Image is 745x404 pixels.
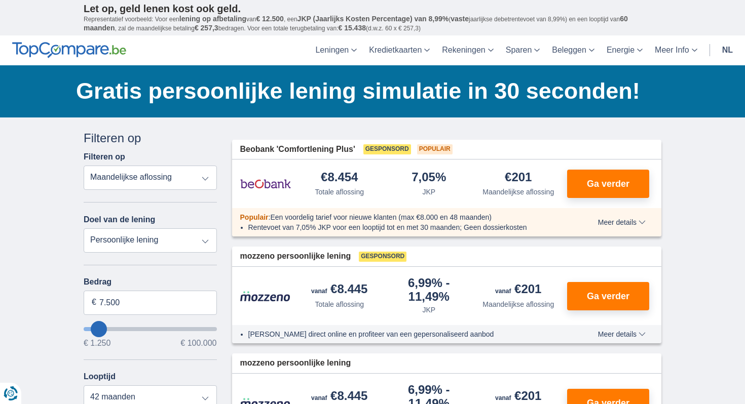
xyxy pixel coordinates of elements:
[363,35,436,65] a: Kredietkaarten
[248,222,561,232] li: Rentevoet van 7,05% JKP voor een looptijd tot en met 30 maanden; Geen dossierkosten
[92,297,96,308] span: €
[84,15,628,32] span: 60 maanden
[451,15,469,23] span: vaste
[500,35,546,65] a: Sparen
[567,282,649,310] button: Ga verder
[84,15,661,33] p: Representatief voorbeeld: Voor een van , een ( jaarlijkse debetrentevoet van 8,99%) en een loopti...
[363,144,411,154] span: Gesponsord
[495,283,541,297] div: €201
[248,329,561,339] li: [PERSON_NAME] direct online en profiteer van een gepersonaliseerd aanbod
[12,42,126,58] img: TopCompare
[195,24,218,32] span: € 257,3
[315,187,364,197] div: Totale aflossing
[84,215,155,224] label: Doel van de lening
[417,144,453,154] span: Populair
[84,372,116,381] label: Looptijd
[716,35,739,65] a: nl
[412,171,446,185] div: 7,05%
[388,277,470,303] div: 6,99%
[598,331,646,338] span: Meer details
[587,179,629,188] span: Ga verder
[240,213,269,221] span: Populair
[232,212,569,222] div: :
[84,277,217,287] label: Bedrag
[505,171,532,185] div: €201
[84,3,661,15] p: Let op, geld lenen kost ook geld.
[297,15,449,23] span: JKP (Jaarlijks Kosten Percentage) van 8,99%
[598,219,646,226] span: Meer details
[567,170,649,198] button: Ga verder
[84,152,125,161] label: Filteren op
[436,35,499,65] a: Rekeningen
[590,218,653,226] button: Meer details
[240,357,351,369] span: mozzeno persoonlijke lening
[84,339,110,347] span: € 1.250
[240,251,351,262] span: mozzeno persoonlijke lening
[240,291,291,302] img: product.pl.alt Mozzeno
[482,187,554,197] div: Maandelijkse aflossing
[482,299,554,309] div: Maandelijkse aflossing
[240,144,355,155] span: Beobank 'Comfortlening Plus'
[180,339,216,347] span: € 100.000
[587,292,629,301] span: Ga verder
[84,327,217,331] input: wantToBorrow
[311,283,367,297] div: €8.445
[422,187,435,197] div: JKP
[359,252,406,262] span: Gesponsord
[240,171,291,196] img: product.pl.alt Beobank
[422,305,435,315] div: JKP
[315,299,364,309] div: Totale aflossing
[84,130,217,147] div: Filteren op
[495,390,541,404] div: €201
[546,35,601,65] a: Beleggen
[256,15,284,23] span: € 12.500
[311,390,367,404] div: €8.445
[76,75,661,107] h1: Gratis persoonlijke lening simulatie in 30 seconden!
[309,35,363,65] a: Leningen
[321,171,358,185] div: €8.454
[270,213,492,221] span: Een voordelig tarief voor nieuwe klanten (max €8.000 en 48 maanden)
[649,35,703,65] a: Meer Info
[601,35,649,65] a: Energie
[338,24,366,32] span: € 15.438
[590,330,653,338] button: Meer details
[179,15,246,23] span: lening op afbetaling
